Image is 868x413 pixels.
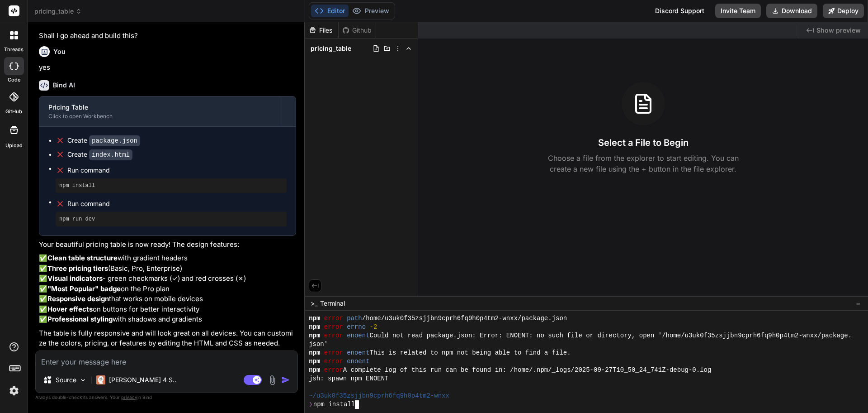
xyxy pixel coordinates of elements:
[309,314,320,323] span: npm
[309,400,313,409] span: ❯
[53,81,75,90] h6: Bind AI
[96,375,105,384] img: Claude 4 Sonnet
[48,113,272,120] div: Click to open Workbench
[856,299,861,308] span: −
[47,284,121,293] strong: "Most Popular" badge
[823,4,864,18] button: Deploy
[39,31,296,41] p: Shall I go ahead and build this?
[309,340,328,349] span: json'
[4,46,24,53] label: threads
[324,314,343,323] span: error
[56,375,76,384] p: Source
[370,349,571,357] span: This is related to npm not being able to find a file.
[347,331,369,340] span: enoent
[121,394,137,400] span: privacy
[309,375,388,383] span: jsh: spawn npm ENOENT
[59,216,283,223] pre: npm run dev
[650,4,710,18] div: Discord Support
[311,5,349,17] button: Editor
[816,26,861,35] span: Show preview
[542,153,745,174] p: Choose a file from the explorer to start editing. You can create a new file using the + button in...
[39,96,281,126] button: Pricing TableClick to open Workbench
[347,323,366,331] span: errno
[715,4,761,18] button: Invite Team
[305,26,338,35] div: Files
[309,392,449,400] span: ~/u3uk0f35zsjjbn9cprh6fq9h0p4tm2-wnxx
[324,357,343,366] span: error
[47,274,103,283] strong: Visual indicators
[311,299,317,308] span: >_
[67,136,140,145] div: Create
[47,254,118,262] strong: Clean table structure
[347,357,369,366] span: enoent
[47,315,113,323] strong: Professional styling
[39,62,296,73] p: yes
[309,349,320,357] span: npm
[267,375,278,385] img: attachment
[311,44,351,53] span: pricing_table
[309,366,320,375] span: npm
[349,5,393,17] button: Preview
[343,366,712,375] span: A complete log of this run can be found in: /home/.npm/_logs/2025-09-27T10_50_24_741Z-debug-0.log
[320,299,345,308] span: Terminal
[39,253,296,325] p: ✅ with gradient headers ✅ (Basic, Pro, Enterprise) ✅ - green checkmarks (✓) and red crosses (✗) ✅...
[47,264,108,273] strong: Three pricing tiers
[53,47,66,56] h6: You
[67,166,287,175] span: Run command
[79,376,87,384] img: Pick Models
[347,349,369,357] span: enoent
[47,294,109,303] strong: Responsive design
[309,323,320,331] span: npm
[47,305,93,313] strong: Hover effects
[598,136,689,149] h3: Select a File to Begin
[5,108,22,115] label: GitHub
[59,182,283,189] pre: npm install
[34,7,82,16] span: pricing_table
[6,383,22,399] img: settings
[5,142,23,149] label: Upload
[324,331,343,340] span: error
[324,323,343,331] span: error
[109,375,176,384] p: [PERSON_NAME] 4 S..
[362,314,567,323] span: /home/u3uk0f35zsjjbn9cprh6fq9h0p4tm2-wnxx/package.json
[854,296,863,311] button: −
[313,400,355,409] span: npm install
[766,4,817,18] button: Download
[309,331,320,340] span: npm
[324,349,343,357] span: error
[67,199,287,208] span: Run command
[309,357,320,366] span: npm
[339,26,376,35] div: Github
[39,240,296,250] p: Your beautiful pricing table is now ready! The design features:
[8,76,20,84] label: code
[370,323,377,331] span: -2
[35,393,298,402] p: Always double-check its answers. Your in Bind
[39,328,296,349] p: The table is fully responsive and will look great on all devices. You can customize the colors, p...
[48,103,272,112] div: Pricing Table
[89,135,140,146] code: package.json
[67,150,132,159] div: Create
[347,314,362,323] span: path
[324,366,343,375] span: error
[89,149,132,160] code: index.html
[370,331,852,340] span: Could not read package.json: Error: ENOENT: no such file or directory, open '/home/u3uk0f35zsjjbn...
[281,375,290,384] img: icon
